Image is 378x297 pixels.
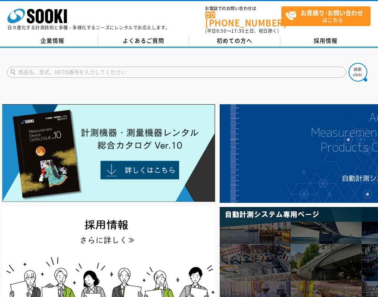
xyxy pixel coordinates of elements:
[98,35,189,47] a: よくあるご質問
[7,25,170,30] p: 日々進化する計測技術と多種・多様化するニーズにレンタルでお応えします。
[217,36,252,45] span: 初めての方へ
[231,28,245,34] span: 17:30
[7,67,346,78] input: 商品名、型式、NETIS番号を入力してください
[280,35,371,47] a: 採用情報
[281,6,371,26] a: お見積り･お問い合わせはこちら
[7,35,98,47] a: 企業情報
[285,7,370,25] span: はこちら
[205,28,279,34] span: (平日 ～ 土日、祝日除く)
[349,63,367,82] img: btn_search.png
[189,35,280,47] a: 初めての方へ
[205,6,281,11] span: お電話でのお問い合わせは
[216,28,227,34] span: 8:50
[2,104,215,202] img: Catalog Ver10
[301,8,363,17] strong: お見積り･お問い合わせ
[205,12,281,27] a: [PHONE_NUMBER]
